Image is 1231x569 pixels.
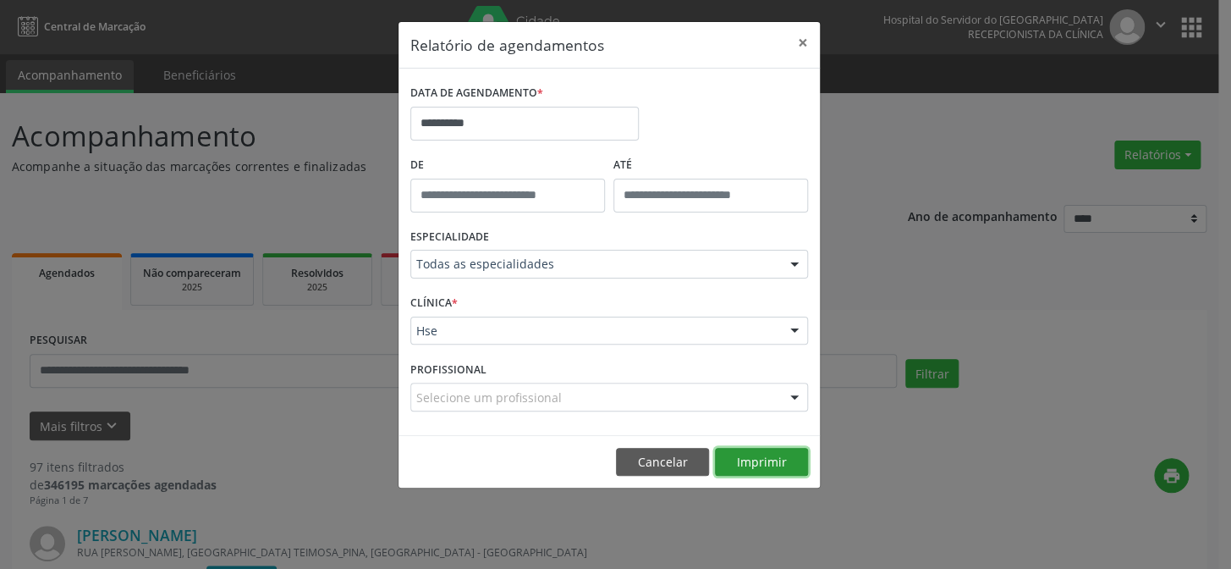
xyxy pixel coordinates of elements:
[416,323,773,340] span: Hse
[410,80,543,107] label: DATA DE AGENDAMENTO
[715,448,808,477] button: Imprimir
[410,224,489,251] label: ESPECIALIDADE
[410,290,458,317] label: CLÍNICA
[613,152,808,179] label: ATÉ
[416,256,773,273] span: Todas as especialidades
[410,152,605,179] label: De
[616,448,709,477] button: Cancelar
[410,356,486,383] label: PROFISSIONAL
[416,389,562,406] span: Selecione um profissional
[786,22,820,64] button: Close
[410,34,604,56] h5: Relatório de agendamentos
